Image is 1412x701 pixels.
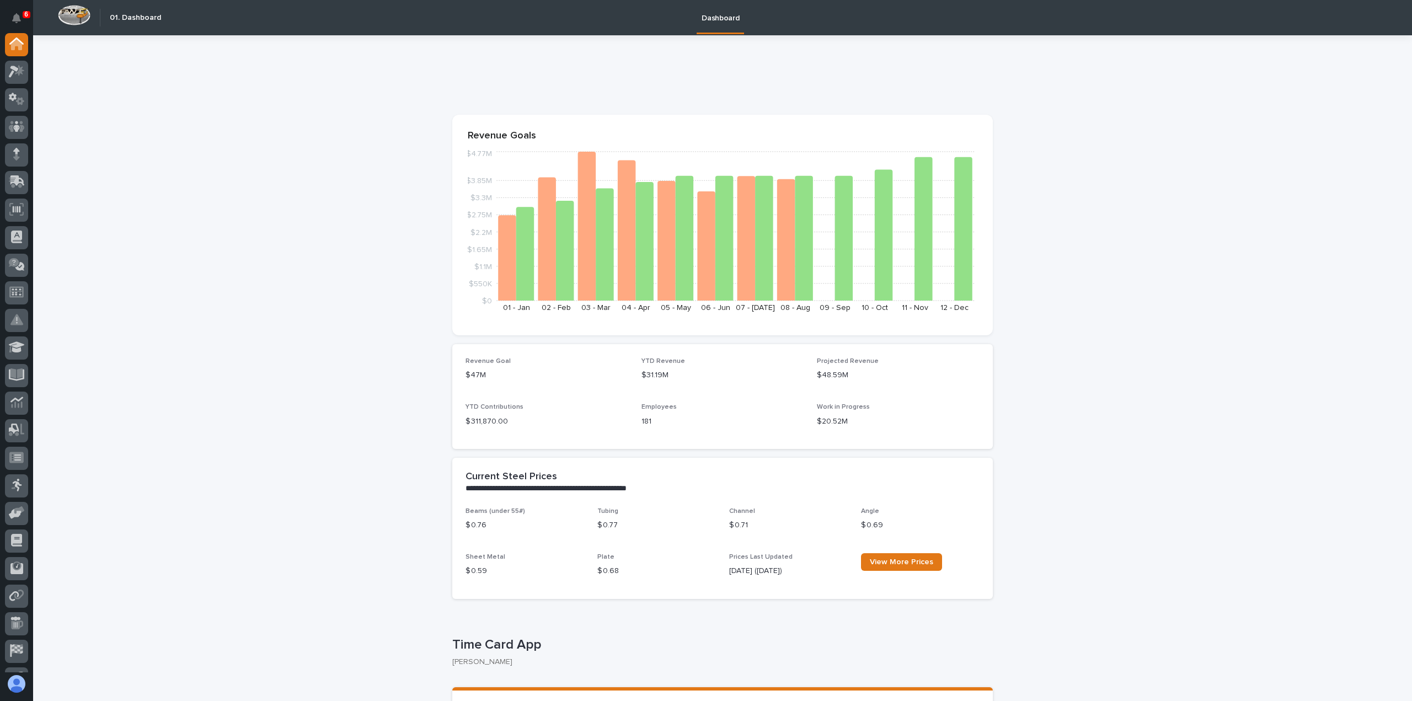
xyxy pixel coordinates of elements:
p: $ 0.71 [729,520,848,531]
p: Revenue Goals [468,130,977,142]
text: 12 - Dec [940,304,969,312]
text: 05 - May [661,304,691,312]
span: YTD Revenue [641,358,685,365]
text: 08 - Aug [780,304,810,312]
p: $ 0.69 [861,520,980,531]
tspan: $1.65M [467,245,492,253]
span: Prices Last Updated [729,554,793,560]
text: 07 - [DATE] [736,304,775,312]
text: 11 - Nov [902,304,928,312]
p: Time Card App [452,637,988,653]
span: View More Prices [870,558,933,566]
p: $ 0.77 [597,520,716,531]
span: Beams (under 55#) [466,508,525,515]
text: 04 - Apr [622,304,650,312]
text: 09 - Sep [820,304,851,312]
span: Angle [861,508,879,515]
button: users-avatar [5,672,28,695]
tspan: $3.85M [466,177,492,185]
p: $ 0.68 [597,565,716,577]
h2: 01. Dashboard [110,13,161,23]
a: View More Prices [861,553,942,571]
p: $47M [466,370,628,381]
span: Channel [729,508,755,515]
text: 06 - Jun [701,304,730,312]
p: $48.59M [817,370,980,381]
tspan: $550K [469,280,492,287]
span: Plate [597,554,614,560]
span: Employees [641,404,677,410]
div: Notifications6 [14,13,28,31]
tspan: $2.75M [467,211,492,219]
span: Tubing [597,508,618,515]
tspan: $1.1M [474,263,492,270]
text: 02 - Feb [542,304,571,312]
span: Projected Revenue [817,358,879,365]
p: $20.52M [817,416,980,427]
tspan: $3.3M [470,194,492,202]
p: [PERSON_NAME] [452,657,984,667]
tspan: $0 [482,297,492,305]
tspan: $2.2M [470,228,492,236]
p: $ 311,870.00 [466,416,628,427]
img: Workspace Logo [58,5,90,25]
span: Sheet Metal [466,554,505,560]
span: Work in Progress [817,404,870,410]
p: $ 0.59 [466,565,584,577]
tspan: $4.77M [466,150,492,158]
button: Notifications [5,7,28,30]
p: 181 [641,416,804,427]
h2: Current Steel Prices [466,471,557,483]
p: 6 [24,10,28,18]
p: $ 0.76 [466,520,584,531]
span: YTD Contributions [466,404,523,410]
span: Revenue Goal [466,358,511,365]
text: 03 - Mar [581,304,611,312]
text: 01 - Jan [503,304,530,312]
p: [DATE] ([DATE]) [729,565,848,577]
text: 10 - Oct [862,304,888,312]
p: $31.19M [641,370,804,381]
